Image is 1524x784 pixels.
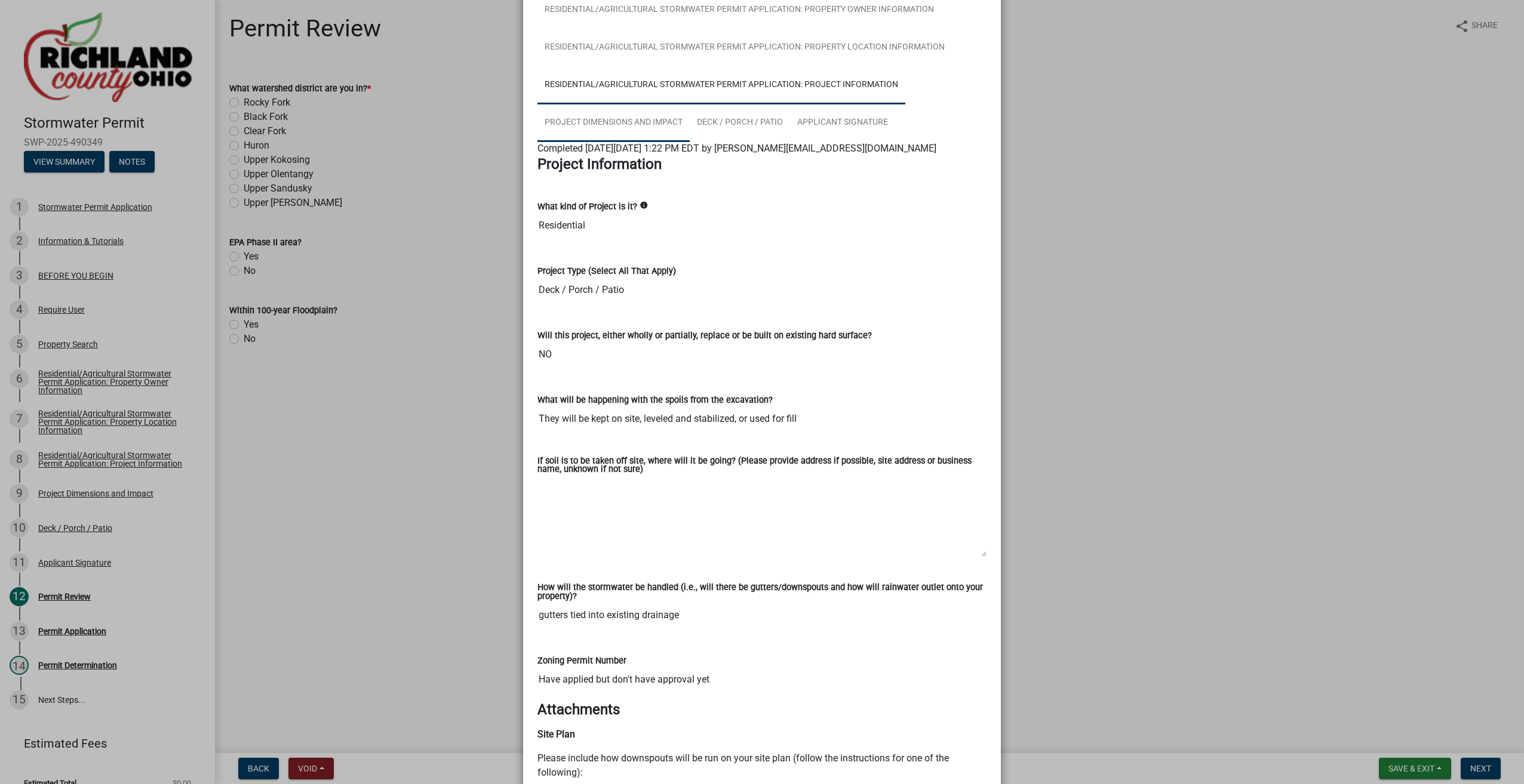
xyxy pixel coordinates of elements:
label: What kind of Project is it? [537,203,637,211]
label: Project Type (Select All That Apply) [537,267,676,276]
label: Zoning Permit Number [537,657,626,665]
a: Deck / Porch / Patio [690,104,790,142]
span: Completed [DATE][DATE] 1:22 PM EDT by [PERSON_NAME][EMAIL_ADDRESS][DOMAIN_NAME] [537,143,936,154]
strong: Attachments [537,701,620,718]
label: If soil is to be taken off site, where will it be going? (Please provide address if possible, sit... [537,457,987,474]
i: info [640,201,648,209]
a: Applicant Signature [790,104,895,142]
strong: Site Plan [537,729,575,740]
label: What will be happening with the spoils from the excavation? [537,396,773,405]
a: Project Dimensions and Impact [537,104,690,142]
label: How will the stormwater be handled (i.e., will there be gutters/downspouts and how will rainwater... [537,584,987,601]
label: Will this project, either wholly or partially, replace or be built on existing hard surface? [537,332,872,340]
a: Residential/Agricultural Stormwater Permit Application: Project Information [537,66,905,104]
a: Residential/Agricultural Stormwater Permit Application: Property Location Information [537,29,952,67]
strong: Project Information [537,156,662,172]
p: Please include how downspouts will be run on your site plan (follow the instructions for one of t... [537,751,987,780]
